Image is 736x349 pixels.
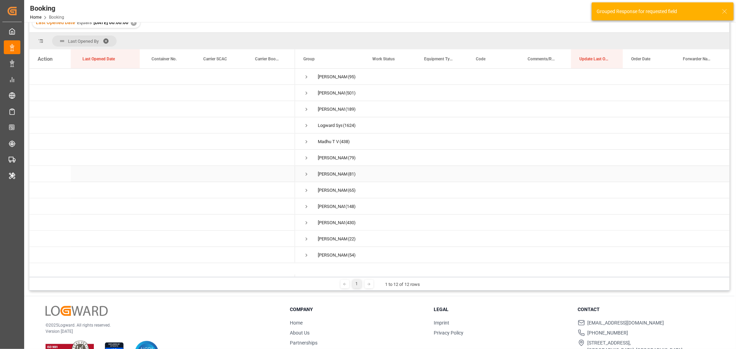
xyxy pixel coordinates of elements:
span: Last Opened By [68,39,99,44]
a: Partnerships [290,340,317,346]
h3: Company [290,306,425,313]
a: Imprint [434,320,449,326]
div: Press SPACE to select this row. [29,133,295,150]
div: Grouped Response for requested field [597,8,715,15]
a: Privacy Policy [434,330,463,336]
div: Press SPACE to select this row. [29,247,295,263]
span: (438) [340,134,350,150]
p: Version [DATE] [46,328,273,335]
span: (22) [348,231,356,247]
div: Booking [30,3,64,13]
span: (1624) [343,118,356,133]
span: [EMAIL_ADDRESS][DOMAIN_NAME] [588,319,664,327]
span: Code [476,57,485,61]
span: Forwarder Name [683,57,712,61]
span: Container No. [151,57,177,61]
div: [PERSON_NAME] [318,247,347,263]
div: 1 [353,280,361,288]
div: [PERSON_NAME] [318,215,345,231]
span: (430) [345,215,356,231]
span: Carrier Booking No. [255,57,281,61]
div: Press SPACE to select this row. [29,166,295,182]
div: Press SPACE to select this row. [29,231,295,247]
a: Home [290,320,303,326]
div: Press SPACE to select this row. [29,198,295,215]
div: Madhu T V [318,134,339,150]
div: [PERSON_NAME] [318,199,345,215]
div: [PERSON_NAME] [318,101,345,117]
span: Comments/Remarks [528,57,557,61]
span: Work Status [372,57,395,61]
div: Action [38,56,52,62]
span: (79) [348,150,356,166]
span: (501) [345,85,356,101]
div: ✕ [131,20,137,26]
div: Press SPACE to select this row. [29,182,295,198]
p: © 2025 Logward. All rights reserved. [46,322,273,328]
span: Equipment Type [424,57,453,61]
h3: Contact [578,306,713,313]
span: Order Date [631,57,650,61]
a: Home [30,15,41,20]
a: About Us [290,330,310,336]
div: [PERSON_NAME] [318,231,347,247]
span: Group [303,57,315,61]
span: (54) [348,247,356,263]
div: [PERSON_NAME] [318,150,347,166]
div: Press SPACE to select this row. [29,85,295,101]
span: (189) [345,101,356,117]
span: Update Last Opened By [579,57,608,61]
span: [PHONE_NUMBER] [588,329,628,337]
div: [PERSON_NAME] [318,166,347,182]
span: Carrier SCAC [203,57,227,61]
span: (95) [348,69,356,85]
div: [PERSON_NAME] [318,182,347,198]
div: Press SPACE to select this row. [29,101,295,117]
div: Logward System [318,118,342,133]
span: (148) [345,199,356,215]
div: Press SPACE to select this row. [29,150,295,166]
span: Last Opened Date [82,57,115,61]
span: (65) [348,182,356,198]
span: (81) [348,166,356,182]
div: 1 to 12 of 12 rows [385,281,420,288]
div: Press SPACE to select this row. [29,117,295,133]
span: Last Opened Date [36,20,75,25]
div: [PERSON_NAME] [318,69,347,85]
div: Press SPACE to select this row. [29,215,295,231]
h3: Legal [434,306,569,313]
img: Logward Logo [46,306,108,316]
span: [DATE] 00:00:00 [94,20,128,25]
div: [PERSON_NAME] [318,85,345,101]
div: Press SPACE to select this row. [29,69,295,85]
span: Equals [77,20,92,25]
